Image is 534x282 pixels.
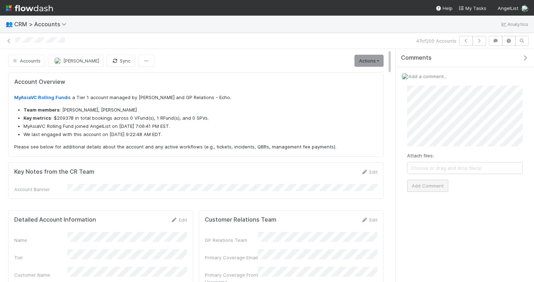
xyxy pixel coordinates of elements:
button: Sync [107,55,135,67]
div: Customer Name [14,271,68,278]
button: [PERSON_NAME] [48,55,104,67]
span: CRM > Accounts [14,21,70,28]
span: 47 of 200 Accounts [416,37,456,44]
h5: Key Notes from the CR Team [14,168,94,175]
span: 👥 [6,21,13,27]
li: MyAsiaVC Rolling Fund joined AngelList on [DATE] 7:06:41 PM EST. [23,123,378,130]
div: GP Relations Team [205,237,258,244]
h5: Detailed Account Information [14,216,96,223]
div: Account Banner [14,186,68,193]
a: Edit [361,217,378,223]
img: avatar_4aa8e4fd-f2b7-45ba-a6a5-94a913ad1fe4.png [401,73,408,80]
h5: Account Overview [14,78,378,86]
strong: Key metrics [23,115,51,121]
a: Edit [361,169,378,175]
li: : $209378 in total bookings across 0 VFund(s), 1 RFund(s), and 0 SPVs. [23,115,378,122]
div: Primary Coverage Email [205,254,258,261]
li: We last engaged with this account on [DATE] 9:22:48 AM EDT. [23,131,378,138]
a: Actions [354,55,384,67]
button: Add Comment [407,180,448,192]
button: Accounts [8,55,45,67]
span: My Tasks [458,5,486,11]
span: Accounts [11,58,41,64]
img: avatar_d055a153-5d46-4590-b65c-6ad68ba65107.png [54,57,61,64]
label: Attach files: [407,152,434,159]
a: MyAsiaVC Rolling Fund [14,94,67,100]
span: [PERSON_NAME] [63,58,99,64]
span: AngelList [498,5,518,11]
span: Choose or drag and drop file(s) [407,162,522,174]
p: Please see below for additional details about the account and any active workflows (e.g., tickets... [14,143,378,151]
a: Edit [170,217,187,223]
p: is a Tier 1 account managed by [PERSON_NAME] and GP Relations - Echo. [14,94,378,101]
div: Name [14,237,68,244]
img: logo-inverted-e16ddd16eac7371096b0.svg [6,2,53,14]
li: : [PERSON_NAME], [PERSON_NAME] [23,107,378,114]
a: Analytics [500,20,528,28]
a: My Tasks [458,5,486,12]
div: Help [436,5,453,12]
span: Comments [401,54,432,61]
h5: Customer Relations Team [205,216,276,223]
span: Add a comment... [408,74,447,79]
div: Tier [14,254,68,261]
img: avatar_4aa8e4fd-f2b7-45ba-a6a5-94a913ad1fe4.png [521,5,528,12]
strong: Team members [23,107,60,113]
